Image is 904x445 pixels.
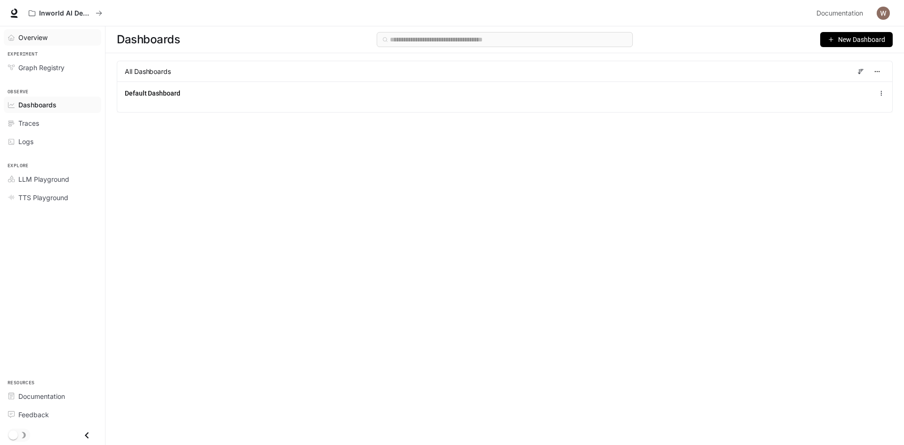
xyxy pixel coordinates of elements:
[813,4,870,23] a: Documentation
[4,115,101,131] a: Traces
[125,89,180,98] a: Default Dashboard
[125,67,171,76] span: All Dashboards
[820,32,893,47] button: New Dashboard
[4,133,101,150] a: Logs
[18,32,48,42] span: Overview
[4,189,101,206] a: TTS Playground
[4,97,101,113] a: Dashboards
[117,30,180,49] span: Dashboards
[8,429,18,440] span: Dark mode toggle
[4,388,101,405] a: Documentation
[24,4,106,23] button: All workspaces
[18,410,49,420] span: Feedback
[18,137,33,146] span: Logs
[18,174,69,184] span: LLM Playground
[18,63,65,73] span: Graph Registry
[4,171,101,187] a: LLM Playground
[838,34,885,45] span: New Dashboard
[816,8,863,19] span: Documentation
[76,426,97,445] button: Close drawer
[18,193,68,202] span: TTS Playground
[4,29,101,46] a: Overview
[877,7,890,20] img: User avatar
[874,4,893,23] button: User avatar
[18,100,56,110] span: Dashboards
[39,9,92,17] p: Inworld AI Demos
[18,118,39,128] span: Traces
[4,406,101,423] a: Feedback
[18,391,65,401] span: Documentation
[4,59,101,76] a: Graph Registry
